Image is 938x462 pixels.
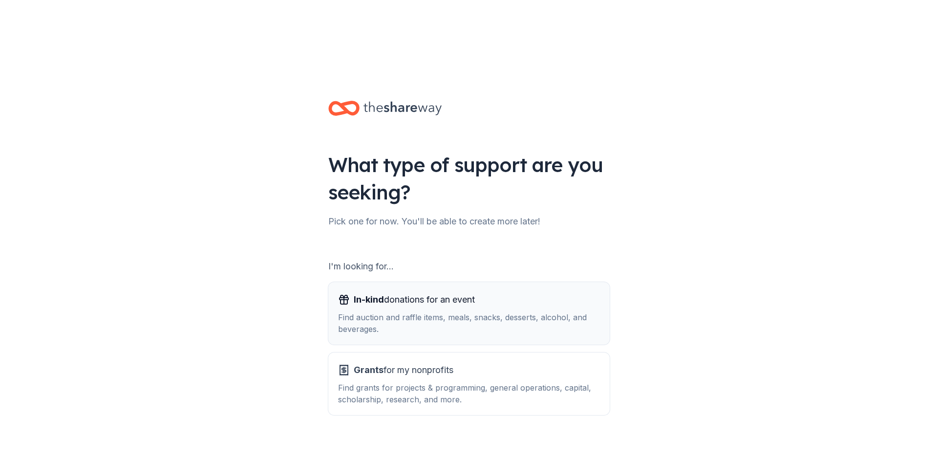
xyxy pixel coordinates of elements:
[328,282,610,345] button: In-kinddonations for an eventFind auction and raffle items, meals, snacks, desserts, alcohol, and...
[328,214,610,229] div: Pick one for now. You'll be able to create more later!
[338,311,600,335] div: Find auction and raffle items, meals, snacks, desserts, alcohol, and beverages.
[338,382,600,405] div: Find grants for projects & programming, general operations, capital, scholarship, research, and m...
[354,365,384,375] span: Grants
[328,259,610,274] div: I'm looking for...
[354,362,453,378] span: for my nonprofits
[354,294,384,305] span: In-kind
[354,292,475,308] span: donations for an event
[328,352,610,415] button: Grantsfor my nonprofitsFind grants for projects & programming, general operations, capital, schol...
[328,151,610,206] div: What type of support are you seeking?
